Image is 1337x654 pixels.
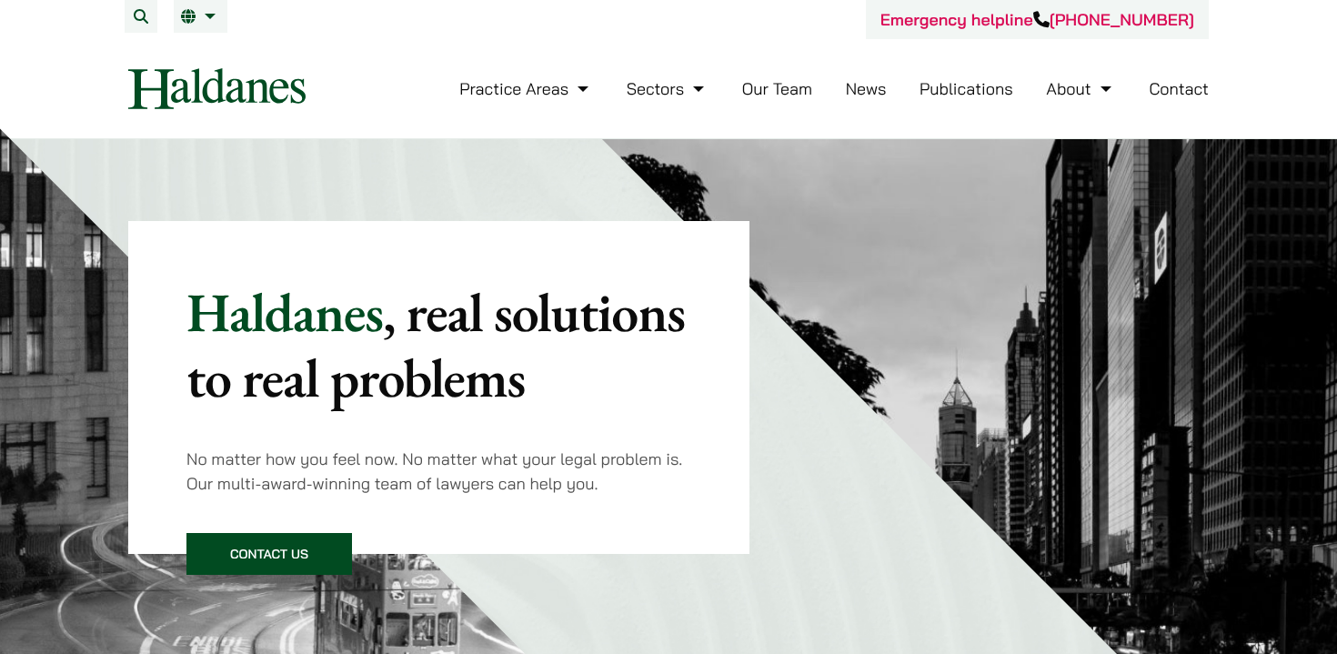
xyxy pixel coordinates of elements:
a: Contact [1149,78,1209,99]
p: No matter how you feel now. No matter what your legal problem is. Our multi-award-winning team of... [186,447,691,496]
a: Publications [920,78,1013,99]
a: Sectors [627,78,709,99]
a: EN [181,9,220,24]
a: Practice Areas [459,78,593,99]
mark: , real solutions to real problems [186,277,685,413]
a: Emergency helpline[PHONE_NUMBER] [880,9,1194,30]
a: About [1046,78,1115,99]
p: Haldanes [186,279,691,410]
a: News [846,78,887,99]
img: Logo of Haldanes [128,68,306,109]
a: Our Team [742,78,812,99]
a: Contact Us [186,533,352,575]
